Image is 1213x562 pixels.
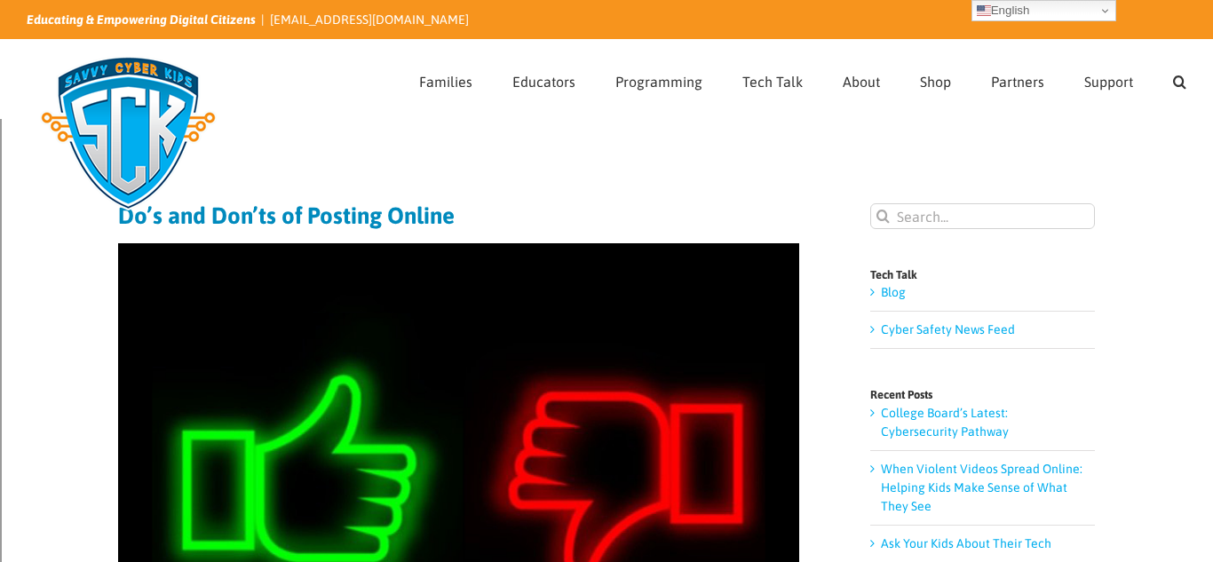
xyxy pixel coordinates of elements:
[512,40,575,118] a: Educators
[843,40,880,118] a: About
[615,40,702,118] a: Programming
[270,12,469,27] a: [EMAIL_ADDRESS][DOMAIN_NAME]
[920,40,951,118] a: Shop
[742,40,803,118] a: Tech Talk
[991,75,1044,89] span: Partners
[27,44,230,222] img: Savvy Cyber Kids Logo
[419,40,472,118] a: Families
[27,12,256,27] i: Educating & Empowering Digital Citizens
[512,75,575,89] span: Educators
[742,75,803,89] span: Tech Talk
[991,40,1044,118] a: Partners
[1173,40,1186,118] a: Search
[419,75,472,89] span: Families
[843,75,880,89] span: About
[1084,40,1133,118] a: Support
[920,75,951,89] span: Shop
[1084,75,1133,89] span: Support
[419,40,1186,118] nav: Main Menu
[977,4,991,18] img: en
[615,75,702,89] span: Programming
